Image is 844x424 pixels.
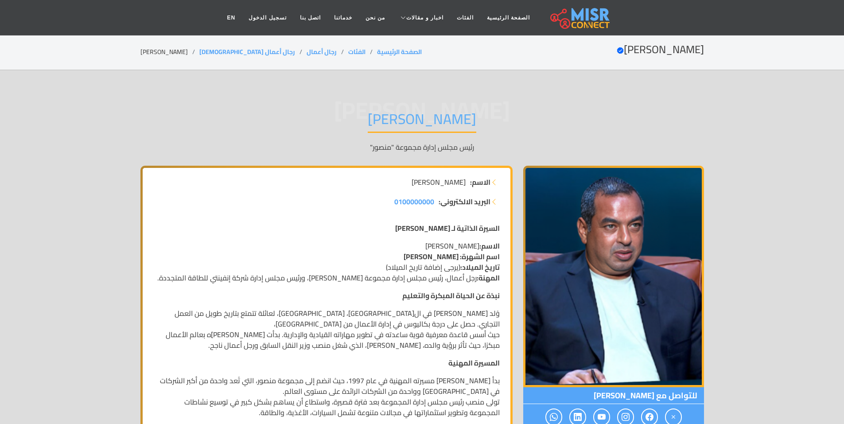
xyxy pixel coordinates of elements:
[550,7,610,29] img: main.misr_connect
[394,196,434,207] a: 0100000000
[412,177,466,187] span: [PERSON_NAME]
[470,177,490,187] strong: الاسم:
[199,46,295,58] a: رجال أعمال [DEMOGRAPHIC_DATA]
[523,387,704,404] span: للتواصل مع [PERSON_NAME]
[460,261,500,274] strong: تاريخ الميلاد:
[153,241,500,283] p: [PERSON_NAME] (يرجى إضافة تاريخ الميلاد) رجل أعمال، رئيس مجلس إدارة مجموعة [PERSON_NAME]، ورئيس م...
[368,110,476,133] h1: [PERSON_NAME]
[439,196,490,207] strong: البريد الالكتروني:
[307,46,337,58] a: رجال أعمال
[242,9,293,26] a: تسجيل الدخول
[359,9,392,26] a: من نحن
[377,46,422,58] a: الصفحة الرئيسية
[394,195,434,208] span: 0100000000
[479,239,500,253] strong: الاسم:
[406,14,443,22] span: اخبار و مقالات
[523,166,704,387] img: محمد إسماعيل منصور
[448,356,500,370] strong: المسيرة المهنية
[140,47,199,57] li: [PERSON_NAME]
[153,308,500,350] p: وُلد [PERSON_NAME] في ال[GEOGRAPHIC_DATA]، [GEOGRAPHIC_DATA]، لعائلة تتمتع بتاريخ طويل من العمل ا...
[617,43,704,56] h2: [PERSON_NAME]
[221,9,242,26] a: EN
[402,289,500,302] strong: نبذة عن الحياة المبكرة والتعليم
[327,9,359,26] a: خدماتنا
[348,46,366,58] a: الفئات
[153,375,500,418] p: بدأ [PERSON_NAME] مسيرته المهنية في عام 1997، حيث انضم إلى مجموعة منصور، التي تُعد واحدة من أكبر ...
[450,9,480,26] a: الفئات
[392,9,450,26] a: اخبار و مقالات
[480,9,537,26] a: الصفحة الرئيسية
[617,47,624,54] svg: Verified account
[395,222,500,235] strong: السيرة الذاتية لـ [PERSON_NAME]
[404,250,500,263] strong: اسم الشهرة: [PERSON_NAME]
[293,9,327,26] a: اتصل بنا
[140,142,704,152] p: رئيس مجلس إدارة مجموعة "منصور"
[477,271,500,284] strong: المهنة:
